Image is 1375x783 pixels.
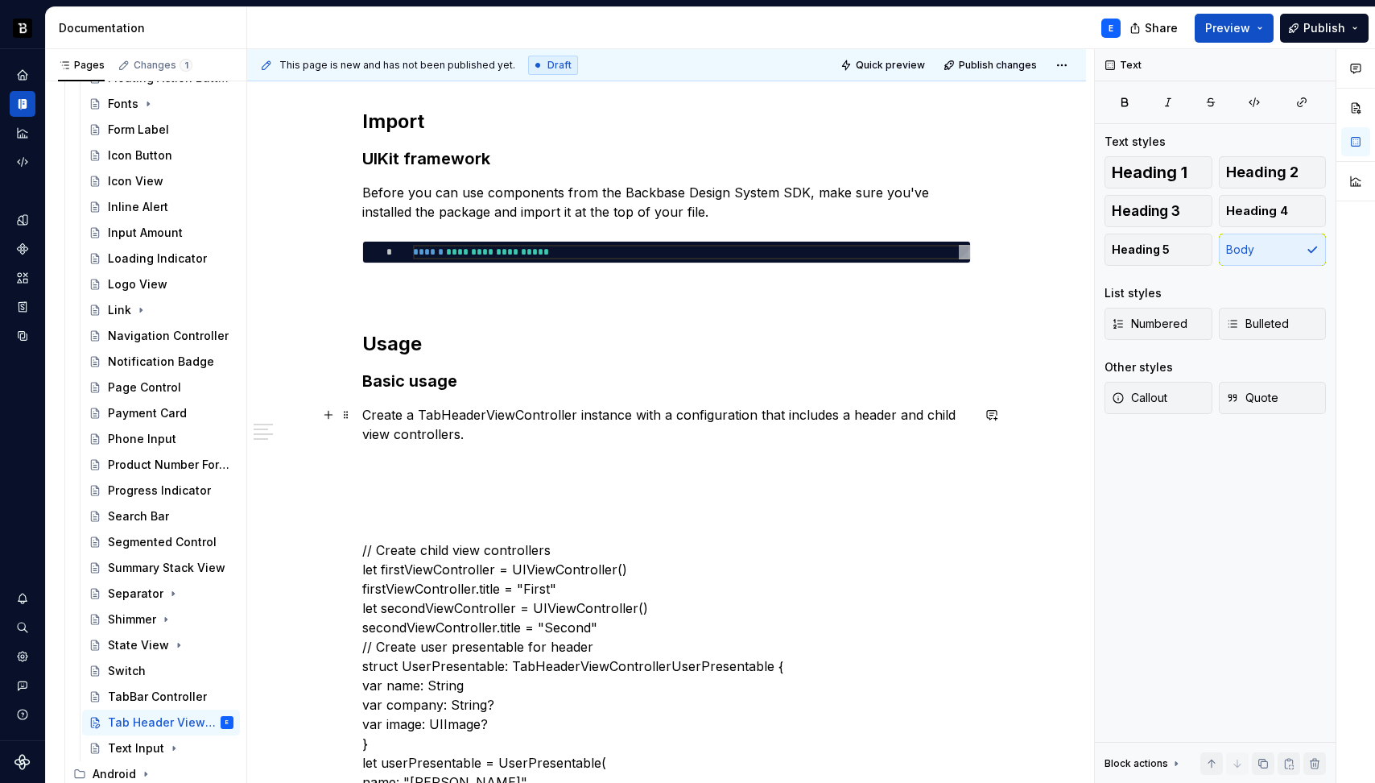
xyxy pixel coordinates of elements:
div: Switch [108,663,146,679]
div: Shimmer [108,611,156,628]
div: Text Input [108,740,164,756]
button: Preview [1195,14,1274,43]
span: Publish [1303,20,1345,36]
button: Quote [1219,382,1327,414]
a: Documentation [10,91,35,117]
button: Heading 1 [1105,156,1212,188]
div: Icon View [108,173,163,189]
a: TabBar Controller [82,684,240,710]
div: Pages [58,59,105,72]
div: State View [108,637,169,653]
button: Search ⌘K [10,615,35,640]
div: Android [93,766,136,782]
div: Text styles [1105,134,1166,150]
span: Numbered [1112,316,1187,332]
a: Segmented Control [82,529,240,555]
img: ef5c8306-425d-487c-96cf-06dd46f3a532.png [13,19,32,38]
button: Share [1121,14,1188,43]
span: This page is new and has not been published yet. [279,59,515,72]
div: Progress Indicator [108,483,211,499]
div: E [225,715,229,731]
div: Phone Input [108,431,176,447]
a: Text Input [82,735,240,761]
div: Navigation Controller [108,328,229,344]
button: Heading 2 [1219,156,1327,188]
a: Separator [82,581,240,607]
a: Code automation [10,149,35,175]
div: Tab Header View Controller [108,715,217,731]
a: Phone Input [82,426,240,452]
a: Tab Header View ControllerE [82,710,240,735]
a: Fonts [82,91,240,117]
a: Form Label [82,117,240,143]
div: Documentation [59,20,240,36]
a: Notification Badge [82,349,240,375]
a: Icon Button [82,143,240,168]
button: Contact support [10,673,35,698]
span: Heading 3 [1112,203,1180,219]
a: Loading Indicator [82,246,240,271]
div: Form Label [108,122,169,138]
a: Search Bar [82,503,240,529]
span: Quick preview [856,59,925,72]
span: Share [1145,20,1178,36]
a: Progress Indicator [82,478,240,503]
div: Notification Badge [108,354,214,370]
a: Input Amount [82,220,240,246]
a: Navigation Controller [82,323,240,349]
div: Product Number Formatter [108,457,230,473]
a: Settings [10,644,35,669]
span: Heading 1 [1112,164,1187,180]
div: Icon Button [108,147,172,164]
a: Payment Card [82,400,240,426]
span: Heading 4 [1226,203,1288,219]
a: Page Control [82,375,240,400]
div: Segmented Control [108,534,217,550]
div: Link [108,302,131,318]
div: Data sources [10,323,35,349]
div: Summary Stack View [108,560,225,576]
span: Quote [1226,390,1278,406]
span: Draft [547,59,572,72]
span: 1 [180,59,192,72]
a: Shimmer [82,607,240,632]
h2: Import [362,109,971,135]
button: Callout [1105,382,1212,414]
p: Before you can use components from the Backbase Design System SDK, make sure you've installed the... [362,183,971,222]
button: Heading 3 [1105,195,1212,227]
button: Heading 4 [1219,195,1327,227]
button: Heading 5 [1105,234,1212,266]
span: Callout [1112,390,1167,406]
a: Analytics [10,120,35,146]
div: Block actions [1105,752,1183,775]
a: Product Number Formatter [82,452,240,478]
h2: Usage [362,331,971,357]
div: TabBar Controller [108,689,207,705]
button: Bulleted [1219,308,1327,340]
a: Design tokens [10,207,35,233]
a: Components [10,236,35,262]
div: Block actions [1105,757,1168,770]
a: Supernova Logo [14,754,31,770]
span: Publish changes [959,59,1037,72]
div: Page Control [108,379,181,396]
button: Publish [1280,14,1369,43]
a: Storybook stories [10,294,35,320]
div: E [1109,22,1113,35]
span: Heading 2 [1226,164,1299,180]
button: Notifications [10,586,35,611]
a: Logo View [82,271,240,297]
div: Fonts [108,96,138,112]
button: Quick preview [836,54,932,77]
button: Publish changes [939,54,1044,77]
span: Preview [1205,20,1250,36]
a: Icon View [82,168,240,194]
